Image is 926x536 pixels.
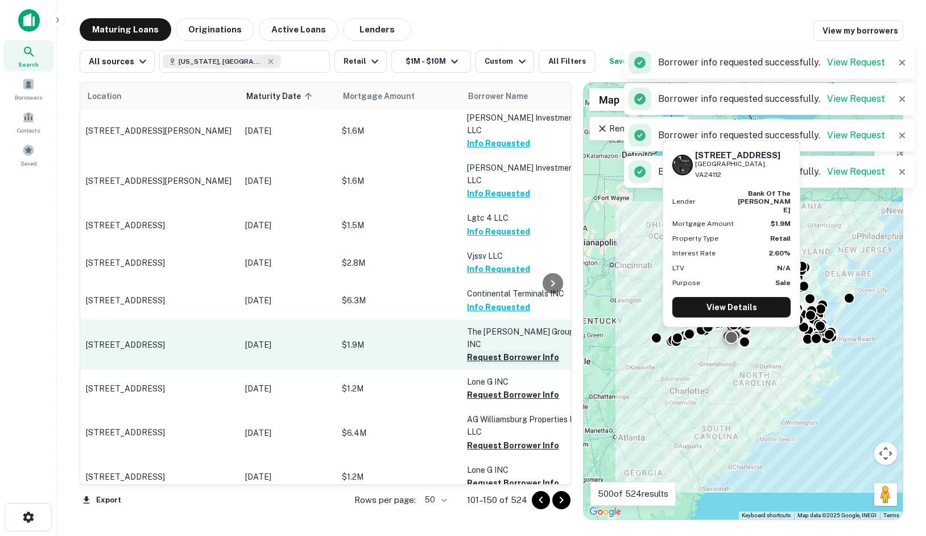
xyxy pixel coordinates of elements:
p: $1.9M [342,339,456,351]
span: Borrower Name [468,89,528,103]
button: Request Borrower Info [467,476,559,490]
button: All sources [80,50,155,73]
p: Interest Rate [672,248,716,258]
a: View Request [827,57,885,68]
span: Map data ©2025 Google, INEGI [797,512,877,518]
button: Lenders [343,18,411,41]
a: Saved [3,139,53,170]
a: View Request [827,130,885,141]
div: Custom [485,55,528,68]
h6: [STREET_ADDRESS] [695,150,791,160]
p: Borrower info requested successfully. [658,56,885,69]
a: Search [3,40,53,71]
th: Maturity Date [239,83,336,110]
a: Open this area in Google Maps (opens a new window) [586,505,624,519]
p: [STREET_ADDRESS][PERSON_NAME] [86,176,234,186]
p: 101–150 of 524 [467,493,527,507]
p: Lender [672,196,696,207]
button: Info Requested [467,187,530,200]
button: Maturing Loans [80,18,171,41]
p: [DATE] [245,427,330,439]
p: [STREET_ADDRESS] [86,427,234,438]
p: [STREET_ADDRESS] [86,258,234,268]
p: Property Type [672,233,718,244]
a: View Request [827,166,885,177]
p: $6.4M [342,427,456,439]
span: Borrowers [15,93,42,102]
p: LTV [672,263,684,273]
button: Show street map [589,88,629,111]
a: Terms [883,512,899,518]
p: $1.5M [342,219,456,232]
p: Borrower info requested successfully. [658,129,885,142]
th: Location [80,83,239,110]
button: Active Loans [259,18,338,41]
p: [PERSON_NAME] Investments LLC [467,112,581,137]
button: Originations [176,18,254,41]
button: Go to next page [552,491,571,509]
p: [STREET_ADDRESS] [86,384,234,394]
p: [STREET_ADDRESS] [86,472,234,482]
p: Mortgage Amount [672,218,734,229]
span: Location [87,89,122,103]
button: Drag Pegman onto the map to open Street View [874,483,897,506]
p: Lgtc 4 LLC [467,212,581,224]
span: Contacts [17,126,40,135]
button: Save your search to get updates of matches that match your search criteria. [600,50,636,73]
p: [DATE] [245,219,330,232]
p: [DATE] [245,125,330,137]
div: All sources [89,55,150,68]
button: All Filters [539,50,596,73]
button: Request Borrower Info [467,439,559,452]
a: View Details [672,297,791,318]
th: Mortgage Amount [336,83,461,110]
p: $6.3M [342,294,456,307]
p: Borrower info requested successfully. [658,92,885,106]
div: 0 0 [584,83,903,519]
button: $1M - $10M [391,50,471,73]
div: 50 [420,492,449,508]
p: Lone G INC [467,464,581,476]
p: [STREET_ADDRESS][PERSON_NAME] [86,126,234,136]
p: $1.2M [342,471,456,483]
a: Borrowers [3,73,53,104]
button: Info Requested [467,262,530,276]
p: AG Williamsburg Properties I LLC [467,413,581,438]
p: Continental Terminals INC [467,287,581,300]
span: Search [18,60,39,69]
p: Rows per page: [354,493,416,507]
a: Contacts [3,106,53,137]
p: [DATE] [245,471,330,483]
button: Custom [476,50,534,73]
p: [DATE] [245,175,330,187]
p: $1.6M [342,175,456,187]
button: Go to previous page [532,491,550,509]
span: Saved [20,159,37,168]
p: [PERSON_NAME] Investments LLC [467,162,581,187]
iframe: Chat Widget [869,409,926,463]
button: Info Requested [467,300,530,314]
p: Lone G INC [467,376,581,388]
strong: Sale [775,279,791,287]
p: [GEOGRAPHIC_DATA], VA24112 [695,159,791,180]
span: Maturity Date [246,89,316,103]
p: $1.2M [342,382,456,395]
span: [US_STATE], [GEOGRAPHIC_DATA] [179,56,264,67]
button: Request Borrower Info [467,351,559,364]
p: $1.6M [342,125,456,137]
p: 500 of 524 results [598,487,668,501]
p: [DATE] [245,339,330,351]
button: Info Requested [467,225,530,238]
a: View Request [827,93,885,104]
p: Vjssv LLC [467,250,581,262]
button: Request Borrower Info [467,388,559,402]
strong: 2.60% [769,249,791,257]
strong: Retail [770,234,791,242]
p: [DATE] [245,294,330,307]
p: [DATE] [245,382,330,395]
strong: bank of the [PERSON_NAME] [738,189,791,214]
p: [STREET_ADDRESS] [86,340,234,350]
